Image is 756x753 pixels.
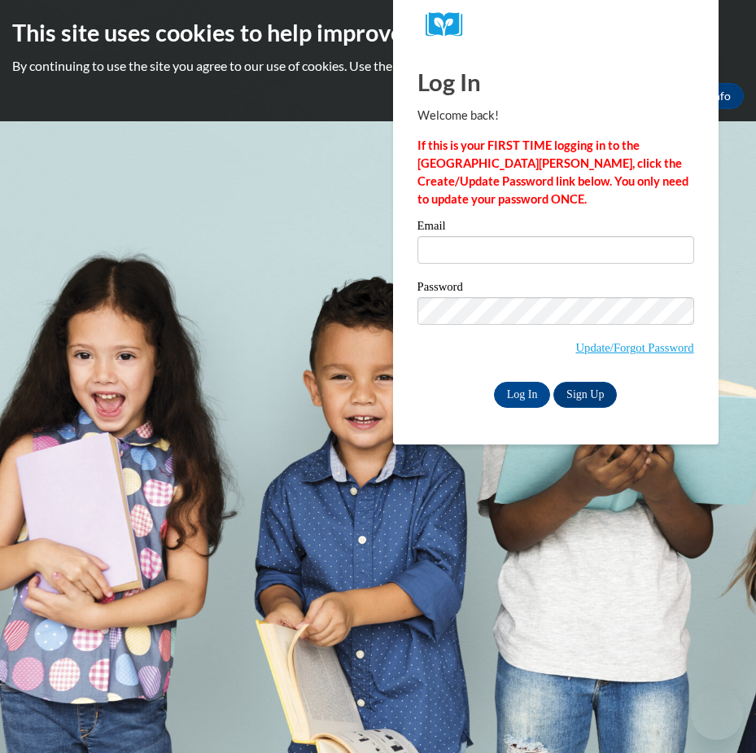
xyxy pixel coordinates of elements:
p: By continuing to use the site you agree to our use of cookies. Use the ‘More info’ button to read... [12,57,744,75]
p: Welcome back! [417,107,694,125]
a: COX Campus [426,12,686,37]
strong: If this is your FIRST TIME logging in to the [GEOGRAPHIC_DATA][PERSON_NAME], click the Create/Upd... [417,138,688,206]
label: Email [417,220,694,236]
a: Sign Up [553,382,617,408]
h1: Log In [417,65,694,99]
iframe: Button to launch messaging window [691,688,743,740]
input: Log In [494,382,551,408]
label: Password [417,281,694,297]
a: Update/Forgot Password [575,341,693,354]
img: Logo brand [426,12,474,37]
h2: This site uses cookies to help improve your learning experience. [12,16,744,49]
